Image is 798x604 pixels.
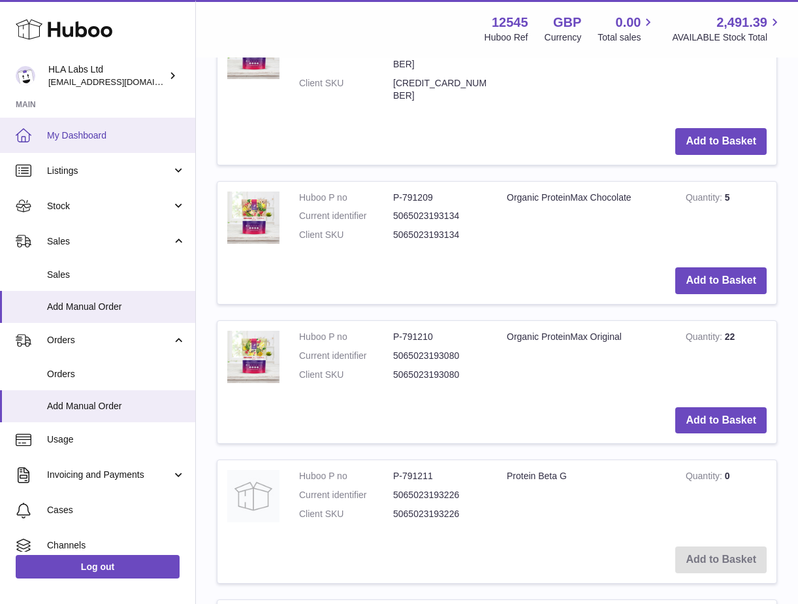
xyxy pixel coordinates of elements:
[47,165,172,177] span: Listings
[393,470,487,482] dd: P-791211
[598,31,656,44] span: Total sales
[497,17,676,118] td: Superfoods Plus
[47,235,172,248] span: Sales
[497,460,676,537] td: Protein Beta G
[299,229,393,241] dt: Client SKU
[47,504,185,516] span: Cases
[393,229,487,241] dd: 5065023193134
[675,267,767,294] button: Add to Basket
[672,14,782,44] a: 2,491.39 AVAILABLE Stock Total
[497,182,676,258] td: Organic ProteinMax Chocolate
[492,14,528,31] strong: 12545
[393,489,487,501] dd: 5065023193226
[675,128,767,155] button: Add to Basket
[48,76,192,87] span: [EMAIL_ADDRESS][DOMAIN_NAME]
[545,31,582,44] div: Currency
[47,200,172,212] span: Stock
[299,77,393,102] dt: Client SKU
[299,46,393,71] dt: Current identifier
[616,14,641,31] span: 0.00
[686,471,725,484] strong: Quantity
[553,14,581,31] strong: GBP
[676,182,776,258] td: 5
[47,301,185,313] span: Add Manual Order
[47,129,185,142] span: My Dashboard
[299,489,393,501] dt: Current identifier
[299,331,393,343] dt: Huboo P no
[716,14,767,31] span: 2,491.39
[47,433,185,446] span: Usage
[47,539,185,552] span: Channels
[47,334,172,346] span: Orders
[299,192,393,204] dt: Huboo P no
[227,192,279,244] img: Organic ProteinMax Chocolate
[299,508,393,520] dt: Client SKU
[485,31,528,44] div: Huboo Ref
[675,407,767,434] button: Add to Basket
[47,469,172,481] span: Invoicing and Payments
[299,470,393,482] dt: Huboo P no
[393,77,487,102] dd: [CREDIT_CARD_NUMBER]
[47,368,185,380] span: Orders
[299,210,393,222] dt: Current identifier
[393,210,487,222] dd: 5065023193134
[48,63,166,88] div: HLA Labs Ltd
[393,331,487,343] dd: P-791210
[47,400,185,412] span: Add Manual Order
[393,46,487,71] dd: [CREDIT_CARD_NUMBER]
[598,14,656,44] a: 0.00 Total sales
[16,66,35,86] img: clinton@newgendirect.com
[686,192,725,206] strong: Quantity
[299,350,393,362] dt: Current identifier
[227,470,279,522] img: Protein Beta G
[672,31,782,44] span: AVAILABLE Stock Total
[227,331,279,383] img: Organic ProteinMax Original
[299,369,393,381] dt: Client SKU
[686,331,725,345] strong: Quantity
[393,369,487,381] dd: 5065023193080
[393,350,487,362] dd: 5065023193080
[47,269,185,281] span: Sales
[676,17,776,118] td: 24
[497,321,676,397] td: Organic ProteinMax Original
[393,192,487,204] dd: P-791209
[676,460,776,537] td: 0
[16,555,180,579] a: Log out
[676,321,776,397] td: 22
[393,508,487,520] dd: 5065023193226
